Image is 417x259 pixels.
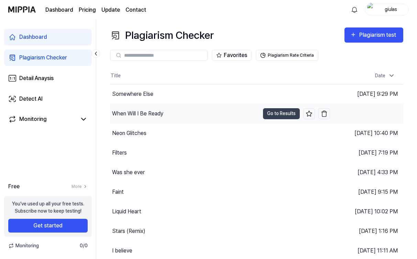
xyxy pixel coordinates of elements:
a: Detect AI [4,91,92,107]
div: When Will I Be Ready [112,110,163,118]
span: 0 / 0 [80,242,88,249]
button: Go to Results [263,108,300,119]
div: giulas [377,5,404,13]
td: [DATE] 5:25 PM [330,104,403,123]
div: Detect AI [19,95,43,103]
div: Was she ever [112,168,145,177]
a: Monitoring [8,115,77,123]
div: Filters [112,149,127,157]
button: Plagiarism Rate Criteria [256,50,318,61]
a: Contact [125,6,146,14]
a: Update [101,6,120,14]
div: Dashboard [19,33,47,41]
td: [DATE] 4:33 PM [330,162,403,182]
button: profilegiulas [365,4,409,15]
img: delete [321,110,328,117]
td: [DATE] 10:02 PM [330,202,403,221]
td: [DATE] 7:19 PM [330,143,403,162]
div: Plagiarism test [359,31,398,40]
div: Neon Glitches [112,129,146,137]
a: Detail Anaysis [4,70,92,87]
td: [DATE] 9:29 PM [330,84,403,104]
div: Date [372,70,398,81]
button: Favorites [212,50,252,61]
img: 알림 [350,5,359,14]
div: Faint [112,188,124,196]
a: Dashboard [45,6,73,14]
th: Title [110,68,330,84]
td: [DATE] 10:40 PM [330,123,403,143]
span: Free [8,182,20,191]
div: Somewhere Else [112,90,153,98]
div: Stars (Remix) [112,227,145,235]
div: Detail Anaysis [19,74,54,82]
td: [DATE] 9:15 PM [330,182,403,202]
div: Plagiarism Checker [110,27,214,43]
a: Plagiarism Checker [4,49,92,66]
span: Monitoring [8,242,39,249]
div: Plagiarism Checker [19,54,67,62]
div: I believe [112,247,132,255]
button: Get started [8,219,88,233]
div: Liquid Heart [112,207,141,216]
td: [DATE] 1:16 PM [330,221,403,241]
a: More [72,183,88,190]
div: You’ve used up all your free tests. Subscribe now to keep testing! [12,200,84,215]
div: Monitoring [19,115,47,123]
button: Plagiarism test [344,27,403,43]
img: profile [367,3,375,16]
a: Dashboard [4,29,92,45]
a: Pricing [79,6,96,14]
